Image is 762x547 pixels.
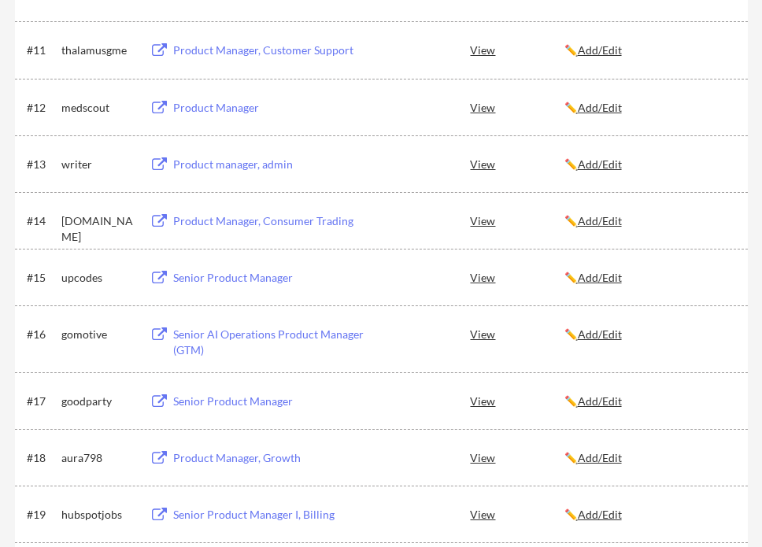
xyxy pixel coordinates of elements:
div: ✏️ [564,100,734,116]
div: ✏️ [564,507,734,523]
div: View [470,386,564,415]
div: gomotive [61,327,135,342]
div: Senior Product Manager I, Billing [173,507,368,523]
div: Product Manager, Growth [173,450,368,466]
div: #15 [27,270,56,286]
div: ✏️ [564,43,734,58]
u: Add/Edit [578,451,622,464]
div: View [470,500,564,528]
div: #12 [27,100,56,116]
u: Add/Edit [578,327,622,341]
div: ✏️ [564,450,734,466]
div: View [470,93,564,121]
u: Add/Edit [578,508,622,521]
div: Senior AI Operations Product Manager (GTM) [173,327,368,357]
div: ✏️ [564,157,734,172]
div: View [470,35,564,64]
div: [DOMAIN_NAME] [61,213,135,244]
div: View [470,150,564,178]
div: ✏️ [564,394,734,409]
div: ✏️ [564,327,734,342]
div: thalamusgme [61,43,135,58]
div: goodparty [61,394,135,409]
div: writer [61,157,135,172]
u: Add/Edit [578,157,622,171]
u: Add/Edit [578,214,622,227]
u: Add/Edit [578,101,622,114]
div: #14 [27,213,56,229]
div: View [470,443,564,471]
div: Product Manager, Customer Support [173,43,368,58]
div: #11 [27,43,56,58]
div: upcodes [61,270,135,286]
div: #13 [27,157,56,172]
div: #17 [27,394,56,409]
div: medscout [61,100,135,116]
div: View [470,320,564,348]
u: Add/Edit [578,271,622,284]
div: Senior Product Manager [173,270,368,286]
div: Product Manager, Consumer Trading [173,213,368,229]
div: ✏️ [564,213,734,229]
div: #18 [27,450,56,466]
div: aura798 [61,450,135,466]
div: #16 [27,327,56,342]
div: Product Manager [173,100,368,116]
u: Add/Edit [578,43,622,57]
div: Senior Product Manager [173,394,368,409]
u: Add/Edit [578,394,622,408]
div: #19 [27,507,56,523]
div: View [470,263,564,291]
div: hubspotjobs [61,507,135,523]
div: View [470,206,564,235]
div: Product manager, admin [173,157,368,172]
div: ✏️ [564,270,734,286]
